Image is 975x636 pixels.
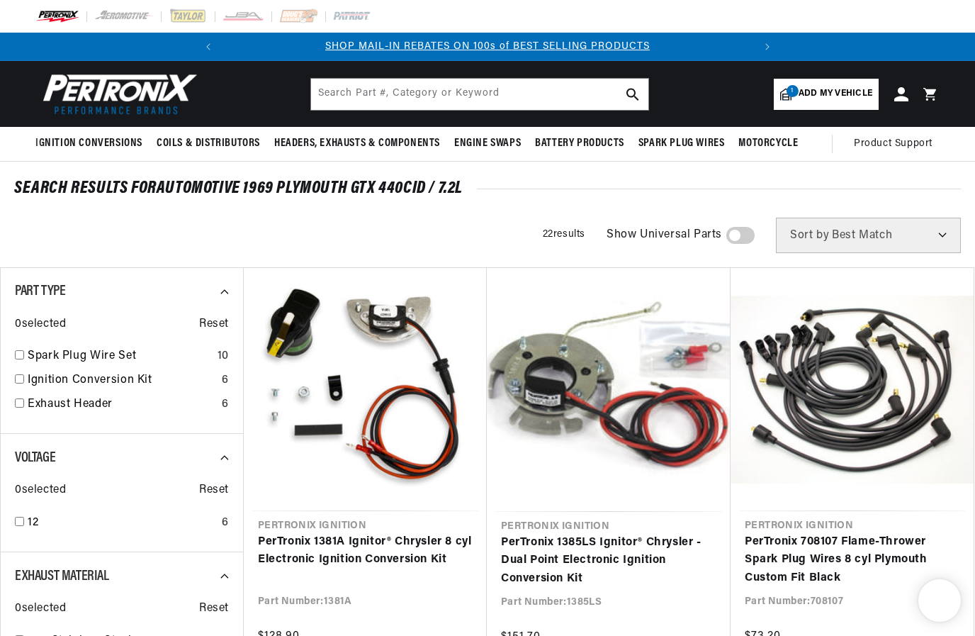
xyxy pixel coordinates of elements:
span: Exhaust Material [15,569,109,584]
button: Translation missing: en.sections.announcements.previous_announcement [194,33,222,61]
span: Spark Plug Wires [638,136,725,151]
span: Add my vehicle [799,87,872,101]
summary: Ignition Conversions [35,127,150,160]
span: Show Universal Parts [607,226,722,245]
a: 12 [28,514,216,532]
div: 1 of 2 [222,39,753,55]
span: Part Type [15,284,65,299]
a: Exhaust Header [28,396,216,414]
span: Battery Products [535,136,624,151]
summary: Engine Swaps [447,127,528,160]
div: SEARCH RESULTS FOR Automotive 1969 Plymouth GTX 440cid / 7.2L [14,182,961,196]
div: 6 [222,396,229,414]
div: 10 [218,347,229,366]
span: Product Support [854,136,932,152]
span: Reset [199,481,229,500]
span: 22 results [543,229,585,240]
span: Headers, Exhausts & Components [274,136,440,151]
summary: Battery Products [528,127,631,160]
span: Reset [199,316,229,334]
span: Sort by [790,230,829,241]
span: 0 selected [15,481,66,500]
button: Translation missing: en.sections.announcements.next_announcement [753,33,782,61]
div: Announcement [222,39,753,55]
summary: Product Support [854,127,940,161]
input: Search Part #, Category or Keyword [311,79,648,110]
div: 6 [222,372,229,390]
summary: Spark Plug Wires [631,127,732,160]
span: Motorcycle [738,136,798,151]
summary: Headers, Exhausts & Components [267,127,447,160]
a: Ignition Conversion Kit [28,372,216,390]
button: search button [617,79,648,110]
span: 0 selected [15,600,66,618]
a: PerTronix 1381A Ignitor® Chrysler 8 cyl Electronic Ignition Conversion Kit [258,533,473,569]
span: 1 [787,85,799,97]
select: Sort by [776,218,961,253]
summary: Motorcycle [731,127,805,160]
a: SHOP MAIL-IN REBATES ON 100s of BEST SELLING PRODUCTS [325,41,650,52]
a: 1Add my vehicle [774,79,879,110]
span: Reset [199,600,229,618]
a: PerTronix 1385LS Ignitor® Chrysler - Dual Point Electronic Ignition Conversion Kit [501,534,716,588]
div: 6 [222,514,229,532]
img: Pertronix [35,69,198,118]
a: PerTronix 708107 Flame-Thrower Spark Plug Wires 8 cyl Plymouth Custom Fit Black [745,533,959,588]
span: Voltage [15,451,55,465]
span: 0 selected [15,316,66,334]
summary: Coils & Distributors [150,127,267,160]
span: Coils & Distributors [157,136,260,151]
a: Spark Plug Wire Set [28,347,212,366]
span: Engine Swaps [454,136,521,151]
span: Ignition Conversions [35,136,142,151]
